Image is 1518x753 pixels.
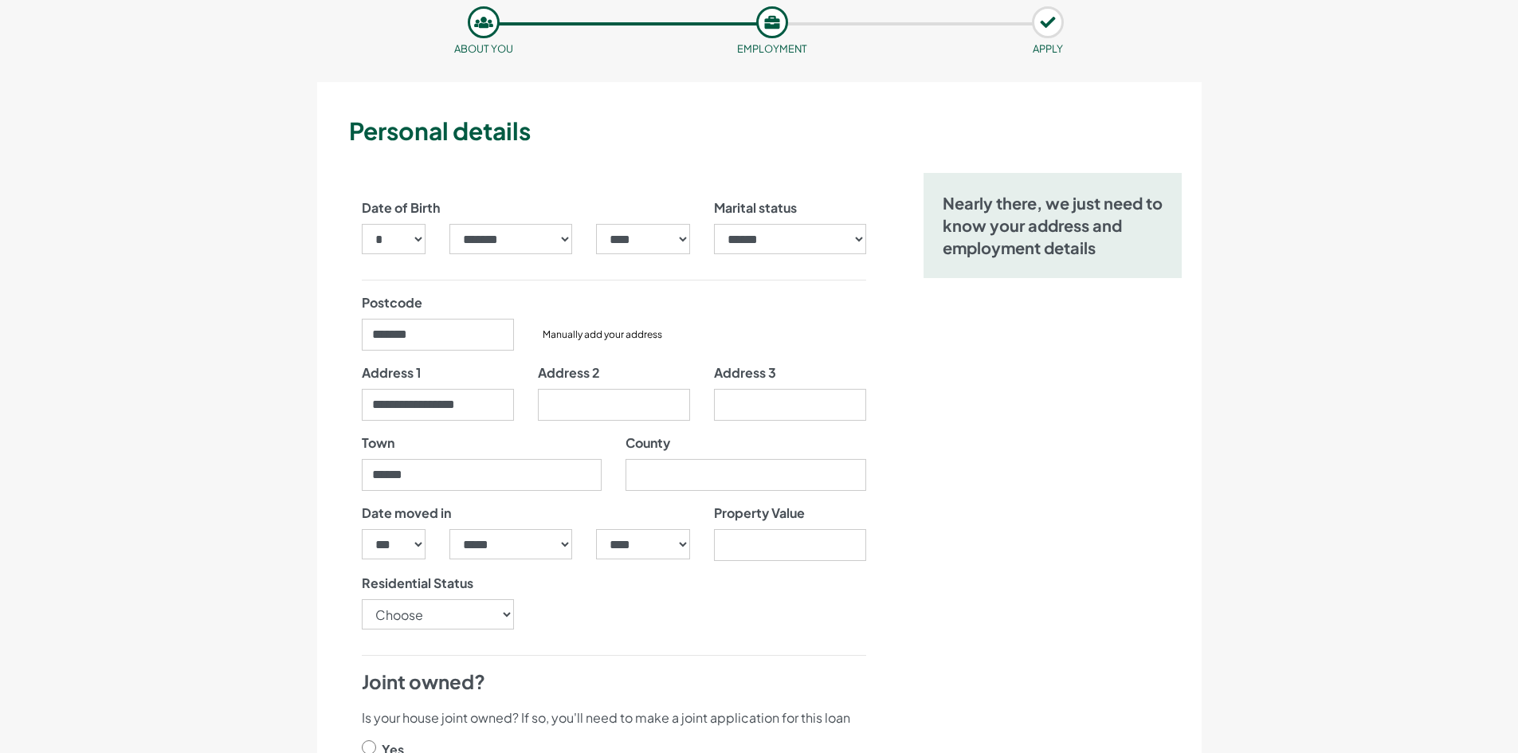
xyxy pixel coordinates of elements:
[1033,42,1063,55] small: APPLY
[362,708,866,728] p: Is your house joint owned? If so, you'll need to make a joint application for this loan
[626,433,670,453] label: County
[362,574,473,593] label: Residential Status
[362,504,451,523] label: Date moved in
[362,669,866,696] h4: Joint owned?
[362,433,394,453] label: Town
[362,363,421,382] label: Address 1
[362,293,422,312] label: Postcode
[362,198,440,218] label: Date of Birth
[538,363,600,382] label: Address 2
[737,42,807,55] small: Employment
[714,504,805,523] label: Property Value
[454,42,513,55] small: About you
[538,327,667,343] button: Manually add your address
[714,198,797,218] label: Marital status
[714,363,776,382] label: Address 3
[943,192,1163,259] h5: Nearly there, we just need to know your address and employment details
[349,114,1195,147] h3: Personal details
